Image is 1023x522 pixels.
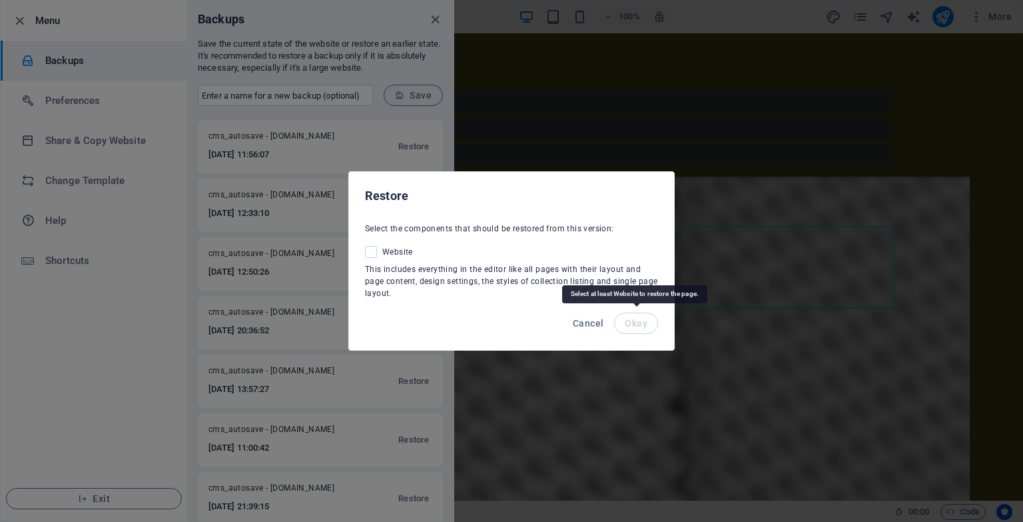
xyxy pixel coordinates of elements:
[567,313,609,334] button: Cancel
[573,318,603,329] span: Cancel
[382,247,413,257] span: Website
[365,224,614,233] span: Select the components that should be restored from this version:
[365,188,658,204] h2: Restore
[365,265,658,298] span: This includes everything in the editor like all pages with their layout and page content, design ...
